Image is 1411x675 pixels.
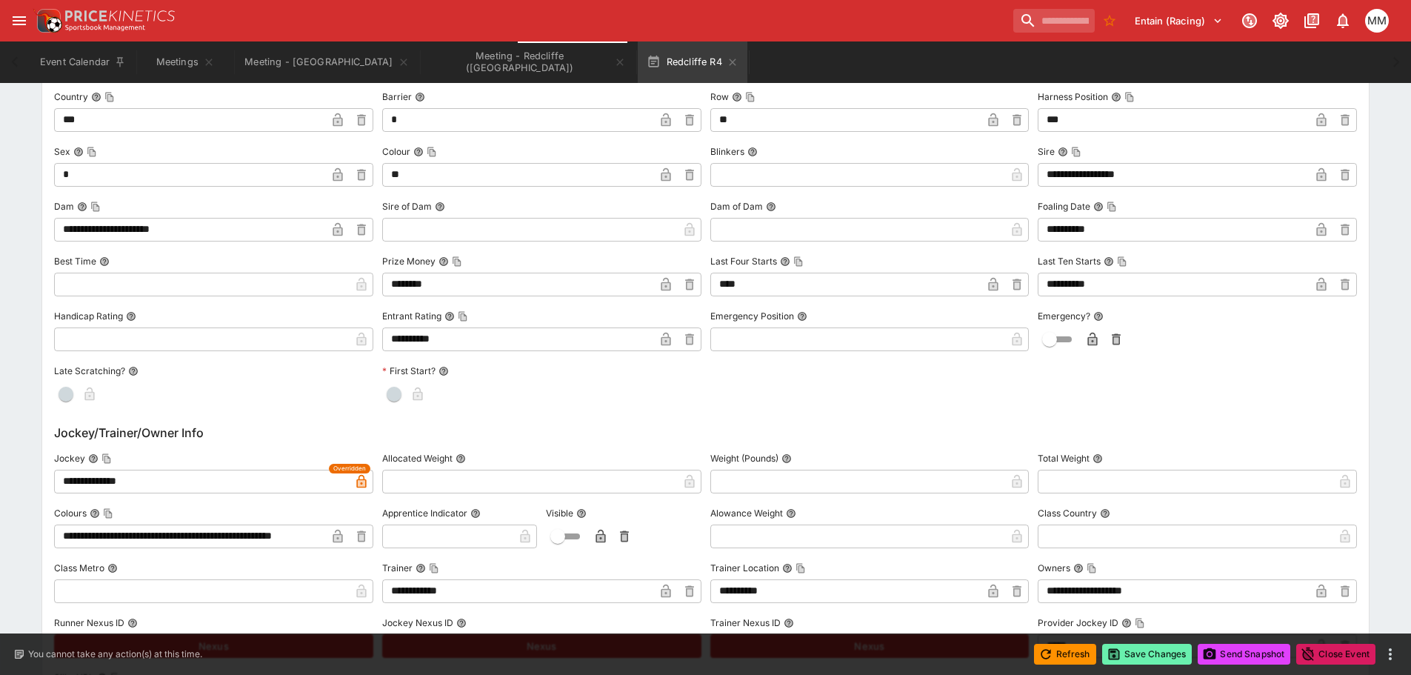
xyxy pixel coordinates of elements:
[438,256,449,267] button: Prize MoneyCopy To Clipboard
[1361,4,1393,37] button: Michela Marris
[77,202,87,212] button: DamCopy To Clipboard
[104,92,115,102] button: Copy To Clipboard
[795,563,806,573] button: Copy To Clipboard
[747,147,758,157] button: Blinkers
[452,256,462,267] button: Copy To Clipboard
[1135,618,1145,628] button: Copy To Clipboard
[6,7,33,34] button: open drawer
[416,563,426,573] button: TrainerCopy To Clipboard
[382,310,441,322] p: Entrant Rating
[415,92,425,102] button: Barrier
[127,618,138,628] button: Runner Nexus ID
[107,563,118,573] button: Class Metro
[784,618,794,628] button: Trainer Nexus ID
[1102,644,1192,665] button: Save Changes
[780,256,790,267] button: Last Four StartsCopy To Clipboard
[1038,90,1108,103] p: Harness Position
[710,616,781,629] p: Trainer Nexus ID
[1013,9,1095,33] input: search
[1093,311,1104,322] button: Emergency?
[546,507,573,519] p: Visible
[1104,256,1114,267] button: Last Ten StartsCopy To Clipboard
[456,618,467,628] button: Jockey Nexus ID
[1073,563,1084,573] button: OwnersCopy To Clipboard
[1038,310,1090,322] p: Emergency?
[54,562,104,574] p: Class Metro
[793,256,804,267] button: Copy To Clipboard
[576,508,587,519] button: Visible
[1058,147,1068,157] button: SireCopy To Clipboard
[54,200,74,213] p: Dam
[1034,644,1096,665] button: Refresh
[470,508,481,519] button: Apprentice Indicator
[710,452,778,465] p: Weight (Pounds)
[1038,507,1097,519] p: Class Country
[382,90,412,103] p: Barrier
[1124,92,1135,102] button: Copy To Clipboard
[710,507,783,519] p: Alowance Weight
[710,562,779,574] p: Trainer Location
[786,508,796,519] button: Alowance Weight
[382,145,410,158] p: Colour
[88,453,99,464] button: JockeyCopy To Clipboard
[1100,508,1110,519] button: Class Country
[1117,256,1127,267] button: Copy To Clipboard
[1038,616,1118,629] p: Provider Jockey ID
[1298,7,1325,34] button: Documentation
[54,255,96,267] p: Best Time
[65,24,145,31] img: Sportsbook Management
[1121,618,1132,628] button: Provider Jockey IDCopy To Clipboard
[732,92,742,102] button: RowCopy To Clipboard
[91,92,101,102] button: CountryCopy To Clipboard
[1098,9,1121,33] button: No Bookmarks
[766,202,776,212] button: Dam of Dam
[54,90,88,103] p: Country
[1330,7,1356,34] button: Notifications
[73,147,84,157] button: SexCopy To Clipboard
[1038,562,1070,574] p: Owners
[31,41,135,83] button: Event Calendar
[333,464,366,473] span: Overridden
[101,453,112,464] button: Copy To Clipboard
[1111,92,1121,102] button: Harness PositionCopy To Clipboard
[54,452,85,465] p: Jockey
[1126,9,1232,33] button: Select Tenant
[1087,563,1097,573] button: Copy To Clipboard
[1093,453,1103,464] button: Total Weight
[236,41,418,83] button: Meeting - Manukau
[638,41,747,83] button: Redcliffe R4
[797,311,807,322] button: Emergency Position
[90,202,101,212] button: Copy To Clipboard
[138,41,233,83] button: Meetings
[65,10,175,21] img: PriceKinetics
[382,452,453,465] p: Allocated Weight
[1038,200,1090,213] p: Foaling Date
[413,147,424,157] button: ColourCopy To Clipboard
[710,310,794,322] p: Emergency Position
[382,365,436,377] p: First Start?
[782,563,793,573] button: Trainer LocationCopy To Clipboard
[781,453,792,464] button: Weight (Pounds)
[87,147,97,157] button: Copy To Clipboard
[458,311,468,322] button: Copy To Clipboard
[382,255,436,267] p: Prize Money
[710,200,763,213] p: Dam of Dam
[99,256,110,267] button: Best Time
[382,200,432,213] p: Sire of Dam
[429,563,439,573] button: Copy To Clipboard
[54,365,125,377] p: Late Scratching?
[456,453,466,464] button: Allocated Weight
[745,92,755,102] button: Copy To Clipboard
[1365,9,1389,33] div: Michela Marris
[33,6,62,36] img: PriceKinetics Logo
[90,508,100,519] button: ColoursCopy To Clipboard
[382,507,467,519] p: Apprentice Indicator
[1296,644,1375,665] button: Close Event
[1038,255,1101,267] p: Last Ten Starts
[1093,202,1104,212] button: Foaling DateCopy To Clipboard
[54,507,87,519] p: Colours
[1071,147,1081,157] button: Copy To Clipboard
[444,311,455,322] button: Entrant RatingCopy To Clipboard
[54,424,1357,442] h6: Jockey/Trainer/Owner Info
[421,41,635,83] button: Meeting - Redcliffe (AUS)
